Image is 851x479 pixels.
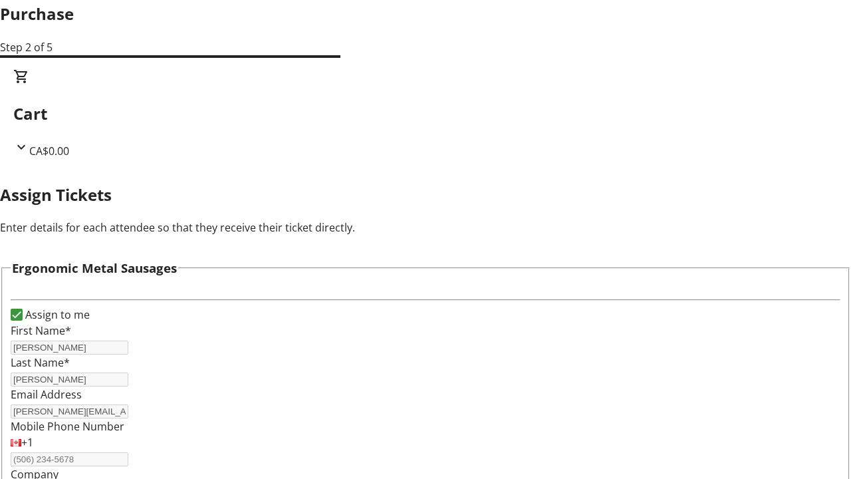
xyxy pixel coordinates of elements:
[11,355,70,370] label: Last Name*
[11,387,82,402] label: Email Address
[11,452,128,466] input: (506) 234-5678
[12,259,177,277] h3: Ergonomic Metal Sausages
[29,144,69,158] span: CA$0.00
[11,419,124,434] label: Mobile Phone Number
[11,323,71,338] label: First Name*
[13,69,838,159] div: CartCA$0.00
[23,307,90,323] label: Assign to me
[13,102,838,126] h2: Cart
